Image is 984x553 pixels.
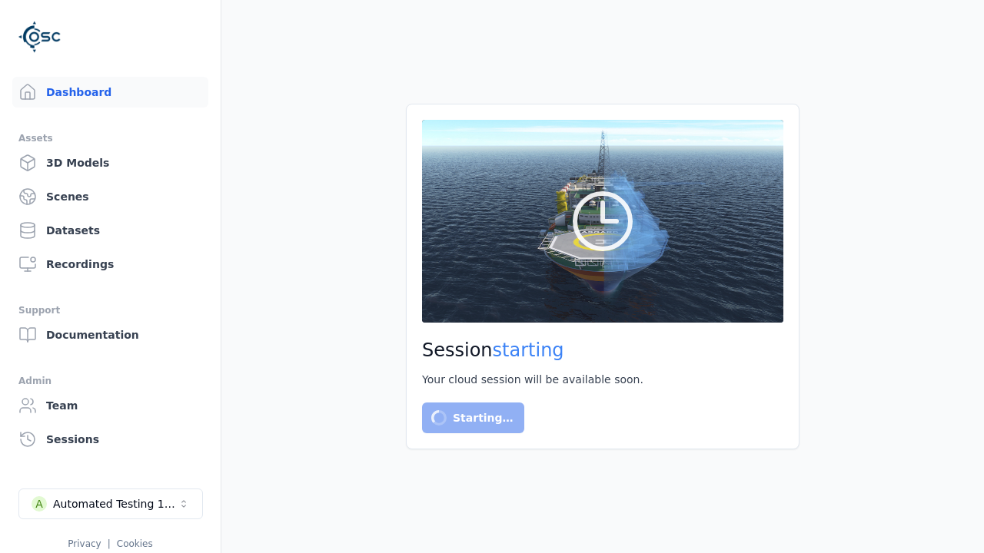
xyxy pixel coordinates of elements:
[18,15,61,58] img: Logo
[422,338,783,363] h2: Session
[18,129,202,147] div: Assets
[117,538,153,549] a: Cookies
[18,372,202,390] div: Admin
[12,424,208,455] a: Sessions
[18,488,203,519] button: Select a workspace
[422,372,783,387] div: Your cloud session will be available soon.
[422,402,524,433] button: Starting…
[12,147,208,178] a: 3D Models
[12,320,208,350] a: Documentation
[12,77,208,108] a: Dashboard
[12,249,208,280] a: Recordings
[18,301,202,320] div: Support
[53,496,178,512] div: Automated Testing 1 - Playwright
[12,390,208,421] a: Team
[12,181,208,212] a: Scenes
[32,496,47,512] div: A
[12,215,208,246] a: Datasets
[68,538,101,549] a: Privacy
[108,538,111,549] span: |
[493,339,564,361] span: starting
